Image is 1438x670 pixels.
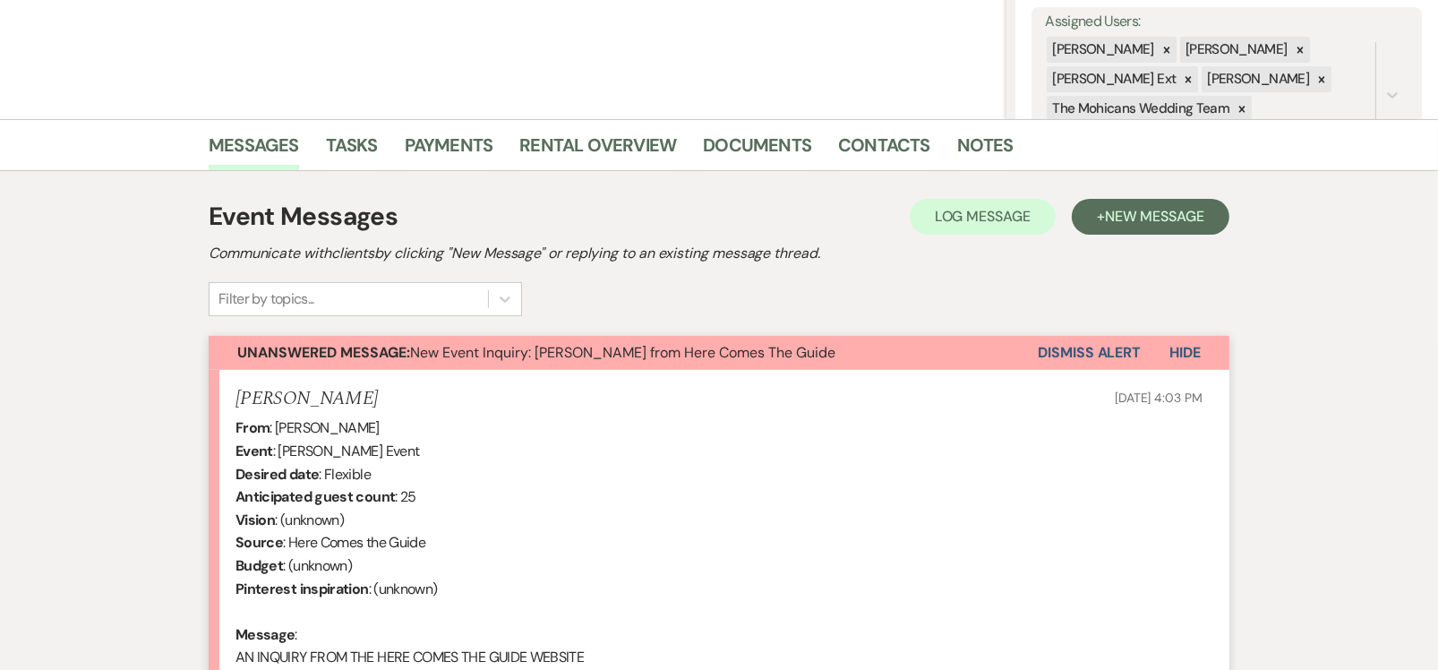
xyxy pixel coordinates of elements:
[235,388,378,410] h5: [PERSON_NAME]
[957,131,1014,170] a: Notes
[209,243,1229,264] h2: Communicate with clients by clicking "New Message" or replying to an existing message thread.
[235,533,283,552] b: Source
[1141,336,1229,370] button: Hide
[910,199,1056,235] button: Log Message
[1045,9,1408,35] label: Assigned Users:
[838,131,930,170] a: Contacts
[209,131,299,170] a: Messages
[209,198,398,236] h1: Event Messages
[235,442,273,460] b: Event
[405,131,493,170] a: Payments
[1180,37,1290,63] div: [PERSON_NAME]
[1105,207,1204,226] span: New Message
[1202,66,1312,92] div: [PERSON_NAME]
[519,131,676,170] a: Rental Overview
[935,207,1031,226] span: Log Message
[209,336,1038,370] button: Unanswered Message:New Event Inquiry: [PERSON_NAME] from Here Comes The Guide
[1072,199,1229,235] button: +New Message
[235,418,270,437] b: From
[1047,66,1178,92] div: [PERSON_NAME] Ext
[235,580,369,598] b: Pinterest inspiration
[235,625,295,644] b: Message
[235,556,283,575] b: Budget
[237,343,835,362] span: New Event Inquiry: [PERSON_NAME] from Here Comes The Guide
[1169,343,1201,362] span: Hide
[235,465,319,484] b: Desired date
[218,288,314,310] div: Filter by topics...
[237,343,410,362] strong: Unanswered Message:
[1115,390,1203,406] span: [DATE] 4:03 PM
[326,131,378,170] a: Tasks
[235,511,275,529] b: Vision
[1047,37,1157,63] div: [PERSON_NAME]
[235,487,395,506] b: Anticipated guest count
[1047,96,1232,122] div: The Mohicans Wedding Team
[1038,336,1141,370] button: Dismiss Alert
[703,131,811,170] a: Documents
